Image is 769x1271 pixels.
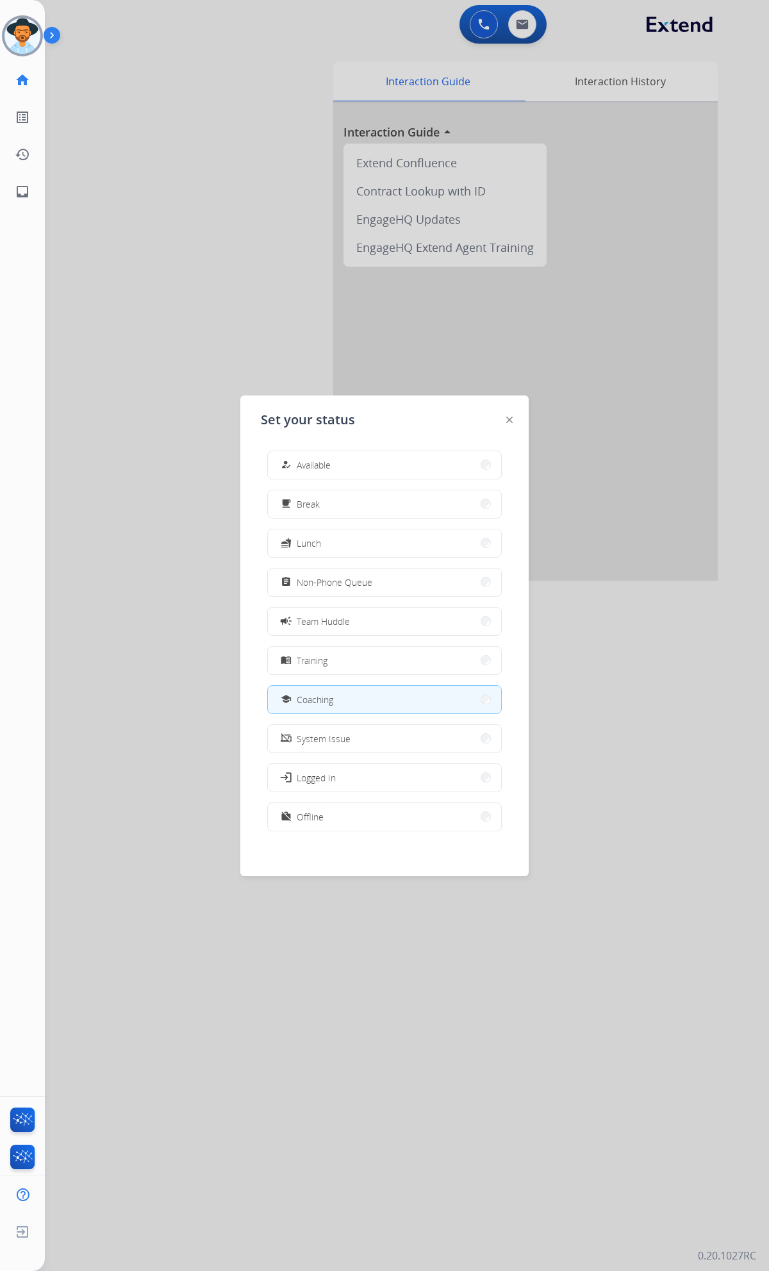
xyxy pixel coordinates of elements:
mat-icon: campaign [279,615,292,627]
mat-icon: history [15,147,30,162]
mat-icon: login [279,771,292,784]
span: Lunch [297,536,321,550]
mat-icon: phonelink_off [281,733,292,744]
button: Logged In [268,764,501,792]
mat-icon: assignment [281,577,292,588]
mat-icon: menu_book [281,655,292,666]
span: Break [297,497,320,511]
span: System Issue [297,732,351,745]
button: Available [268,451,501,479]
mat-icon: fastfood [281,538,292,549]
span: Team Huddle [297,615,350,628]
mat-icon: school [281,694,292,705]
p: 0.20.1027RC [698,1248,756,1263]
mat-icon: inbox [15,184,30,199]
button: Training [268,647,501,674]
button: Non-Phone Queue [268,569,501,596]
span: Set your status [261,411,355,429]
span: Training [297,654,327,667]
span: Available [297,458,331,472]
mat-icon: free_breakfast [281,499,292,510]
span: Non-Phone Queue [297,576,372,589]
img: close-button [506,417,513,423]
mat-icon: how_to_reg [281,460,292,470]
mat-icon: home [15,72,30,88]
button: Lunch [268,529,501,557]
mat-icon: list_alt [15,110,30,125]
img: avatar [4,18,40,54]
span: Coaching [297,693,333,706]
button: Break [268,490,501,518]
span: Offline [297,810,324,824]
span: Logged In [297,771,336,785]
button: System Issue [268,725,501,752]
mat-icon: work_off [281,811,292,822]
button: Offline [268,803,501,831]
button: Coaching [268,686,501,713]
button: Team Huddle [268,608,501,635]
